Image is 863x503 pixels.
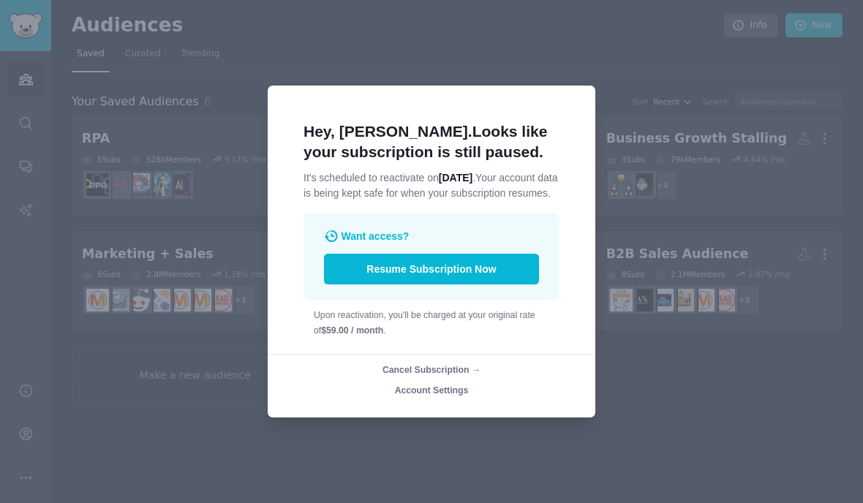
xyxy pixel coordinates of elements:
span: Account Settings [395,385,469,396]
button: Resume Subscription Now [324,254,539,284]
h1: Hey, [PERSON_NAME]. [304,121,559,162]
b: $59.00 / month [321,325,383,336]
span: [DATE] [439,172,472,184]
span: Want access? [342,230,410,242]
p: Your account data is being kept safe for when your subscription resumes. [304,170,559,201]
span: It's scheduled to reactivate on . [304,172,475,184]
span: Upon reactivation, you'll be charged at your original rate of . [314,310,535,336]
span: Cancel Subscription → [382,365,481,375]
